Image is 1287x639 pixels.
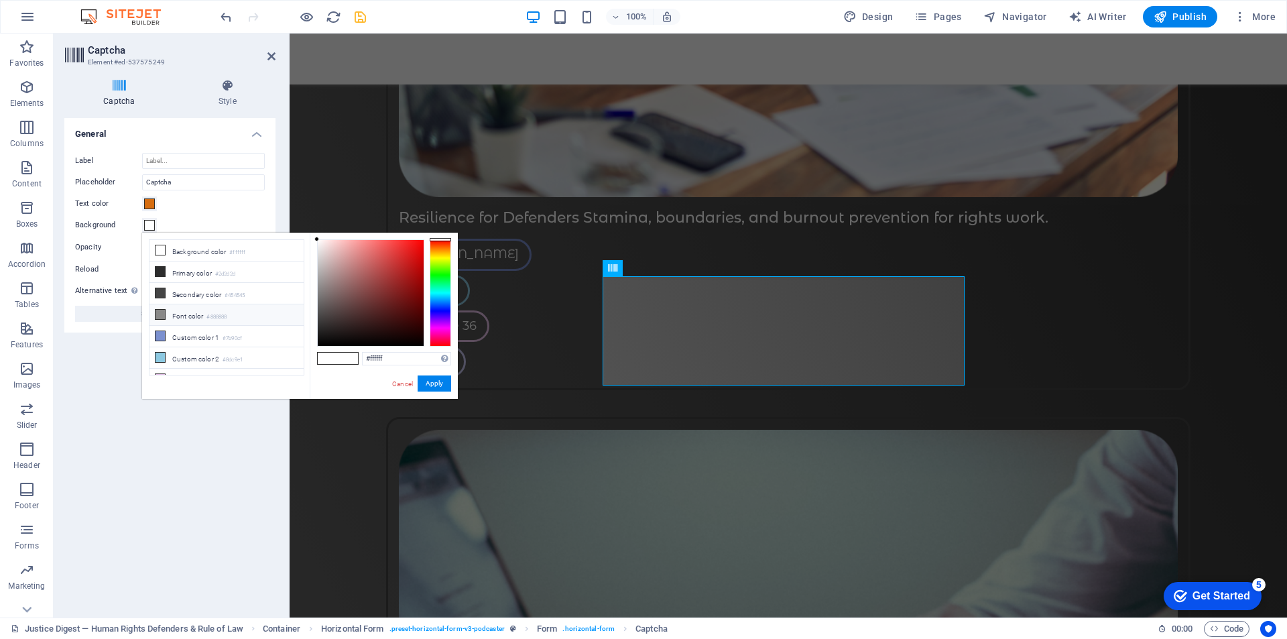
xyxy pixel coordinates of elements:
[77,9,178,25] img: Editor Logo
[635,621,668,637] span: Click to select. Double-click to edit
[389,621,505,637] span: . preset-horizontal-form-v3-podcaster
[1233,10,1276,23] span: More
[338,353,358,364] span: #ffffff
[1063,6,1132,27] button: AI Writer
[16,219,38,229] p: Boxes
[223,334,242,343] small: #7b90cf
[11,621,243,637] a: Click to cancel selection. Double-click to open Pages
[661,11,673,23] i: On resize automatically adjust zoom level to fit chosen device.
[75,217,142,233] label: Background
[838,6,899,27] div: Design (Ctrl+Alt+Y)
[263,621,300,637] span: Click to select. Double-click to edit
[978,6,1052,27] button: Navigator
[180,79,275,107] h4: Style
[64,118,275,142] h4: General
[75,306,265,322] button: Show form settings
[75,283,142,299] label: Alternative text
[263,621,668,637] nav: breadcrumb
[11,339,43,350] p: Features
[606,9,654,25] button: 100%
[909,6,967,27] button: Pages
[9,58,44,68] p: Favorites
[353,9,368,25] i: Save (Ctrl+S)
[15,540,39,551] p: Forms
[206,312,227,322] small: #888888
[17,420,38,430] p: Slider
[215,270,235,279] small: #2d2d2d
[418,375,451,392] button: Apply
[75,262,142,278] label: Reload
[225,291,245,300] small: #454545
[88,56,249,68] h3: Element #ed-537575249
[983,10,1047,23] span: Navigator
[142,174,265,190] input: Placeholder...
[10,98,44,109] p: Elements
[149,347,304,369] li: Custom color 2
[626,9,648,25] h6: 100%
[75,174,142,190] label: Placeholder
[75,243,142,251] label: Opacity
[99,3,113,16] div: 5
[1172,621,1192,637] span: 00 00
[1204,621,1249,637] button: Code
[8,581,45,591] p: Marketing
[1068,10,1127,23] span: AI Writer
[219,9,234,25] i: Undo: Delete elements (Ctrl+Z)
[8,259,46,270] p: Accordion
[1260,621,1276,637] button: Usercentrics
[15,500,39,511] p: Footer
[229,248,245,257] small: #ffffff
[218,9,234,25] button: undo
[352,9,368,25] button: save
[1143,6,1217,27] button: Publish
[13,380,41,390] p: Images
[149,283,304,304] li: Secondary color
[510,625,516,632] i: This element is a customizable preset
[223,355,243,365] small: #8dc9e1
[149,369,304,390] li: Custom color 3
[1154,10,1207,23] span: Publish
[325,9,341,25] button: reload
[15,299,39,310] p: Tables
[75,153,142,169] label: Label
[149,262,304,283] li: Primary color
[13,460,40,471] p: Header
[11,7,109,35] div: Get Started 5 items remaining, 0% complete
[1228,6,1281,27] button: More
[149,326,304,347] li: Custom color 1
[149,304,304,326] li: Font color
[318,353,338,364] span: #ffffff
[10,138,44,149] p: Columns
[843,10,894,23] span: Design
[321,621,383,637] span: Click to select. Double-click to edit
[141,306,199,322] span: Show form settings
[64,79,180,107] h4: Captcha
[1158,621,1193,637] h6: Session time
[12,178,42,189] p: Content
[88,44,275,56] h2: Captcha
[537,621,557,637] span: Click to select. Double-click to edit
[149,240,304,262] li: Background color
[142,153,265,169] input: Label...
[40,15,97,27] div: Get Started
[1210,621,1243,637] span: Code
[838,6,899,27] button: Design
[562,621,615,637] span: . horizontal-form
[75,196,142,212] label: Text color
[391,379,414,389] a: Cancel
[914,10,961,23] span: Pages
[1181,624,1183,634] span: :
